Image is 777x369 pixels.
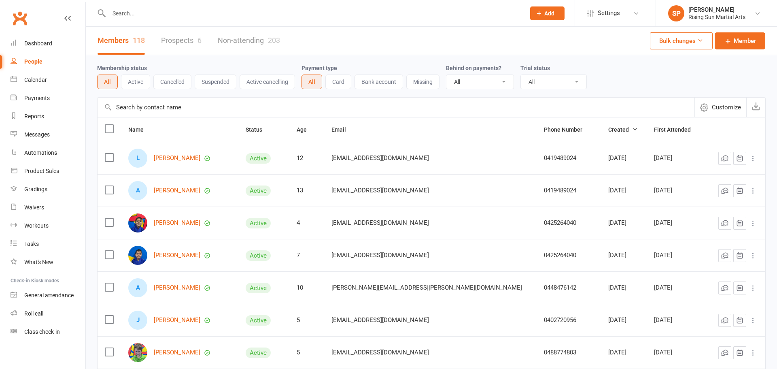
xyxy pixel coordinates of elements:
div: People [24,58,42,65]
a: Member [715,32,765,49]
a: [PERSON_NAME] [154,252,200,259]
a: What's New [11,253,85,271]
input: Search... [106,8,520,19]
span: [EMAIL_ADDRESS][DOMAIN_NAME] [331,215,429,230]
div: Active [246,348,271,358]
button: Active cancelling [240,75,295,89]
div: 118 [133,36,145,45]
span: [EMAIL_ADDRESS][DOMAIN_NAME] [331,247,429,263]
button: All [301,75,322,89]
button: Name [128,125,153,134]
div: Reports [24,113,44,119]
a: [PERSON_NAME] [154,187,200,194]
a: Workouts [11,217,85,235]
span: Status [246,126,271,133]
div: [DATE] [654,252,702,259]
a: Waivers [11,198,85,217]
div: [DATE] [654,187,702,194]
a: Non-attending203 [218,27,280,55]
div: Active [246,153,271,164]
a: General attendance kiosk mode [11,286,85,305]
a: Gradings [11,180,85,198]
div: 0402720956 [544,317,593,324]
a: Calendar [11,71,85,89]
button: Cancelled [153,75,191,89]
div: Active [246,218,271,228]
div: Active [246,283,271,293]
div: [DATE] [608,284,639,291]
div: [DATE] [608,155,639,162]
div: 10 [297,284,317,291]
div: Messages [24,131,50,138]
div: [DATE] [608,349,639,356]
div: 0425264040 [544,252,593,259]
div: 12 [297,155,317,162]
div: Automations [24,149,57,156]
div: 4 [297,220,317,226]
div: Roll call [24,310,43,317]
button: First Attended [654,125,700,134]
span: Name [128,126,153,133]
div: 5 [297,317,317,324]
label: Payment type [301,65,337,71]
a: Members118 [98,27,145,55]
div: Rising Sun Martial Arts [688,13,745,21]
div: Class check-in [24,328,60,335]
div: 6 [197,36,202,45]
div: 0419489024 [544,155,593,162]
a: Payments [11,89,85,107]
div: 5 [297,349,317,356]
span: Settings [598,4,620,22]
div: Tasks [24,241,39,247]
div: 203 [268,36,280,45]
a: [PERSON_NAME] [154,349,200,356]
a: [PERSON_NAME] [154,317,200,324]
input: Search by contact name [98,98,694,117]
span: Customize [712,102,741,112]
a: People [11,53,85,71]
span: [EMAIL_ADDRESS][DOMAIN_NAME] [331,183,429,198]
a: Tasks [11,235,85,253]
div: [DATE] [654,317,702,324]
button: Customize [694,98,746,117]
div: [DATE] [608,317,639,324]
div: 13 [297,187,317,194]
span: Add [544,10,554,17]
div: [DATE] [608,252,639,259]
a: Roll call [11,305,85,323]
div: General attendance [24,292,74,299]
button: Bulk changes [650,32,713,49]
div: 7 [297,252,317,259]
label: Membership status [97,65,147,71]
span: Email [331,126,355,133]
a: Reports [11,107,85,126]
button: Status [246,125,271,134]
div: 0425264040 [544,220,593,226]
div: Payments [24,95,50,101]
span: [EMAIL_ADDRESS][DOMAIN_NAME] [331,150,429,166]
div: Active [246,186,271,196]
span: First Attended [654,126,700,133]
div: Active [246,315,271,326]
div: Gradings [24,186,47,192]
a: Messages [11,126,85,144]
button: Age [297,125,316,134]
span: Member [734,36,756,46]
div: [PERSON_NAME] [688,6,745,13]
button: Active [121,75,150,89]
div: [DATE] [654,349,702,356]
button: All [97,75,118,89]
div: [DATE] [608,220,639,226]
div: Waivers [24,204,44,211]
button: Add [530,6,565,20]
span: Phone Number [544,126,591,133]
div: A [128,181,147,200]
button: Email [331,125,355,134]
button: Created [608,125,638,134]
span: [EMAIL_ADDRESS][DOMAIN_NAME] [331,312,429,328]
a: Prospects6 [161,27,202,55]
a: [PERSON_NAME] [154,155,200,162]
a: Product Sales [11,162,85,180]
a: Automations [11,144,85,162]
span: [EMAIL_ADDRESS][DOMAIN_NAME] [331,345,429,360]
